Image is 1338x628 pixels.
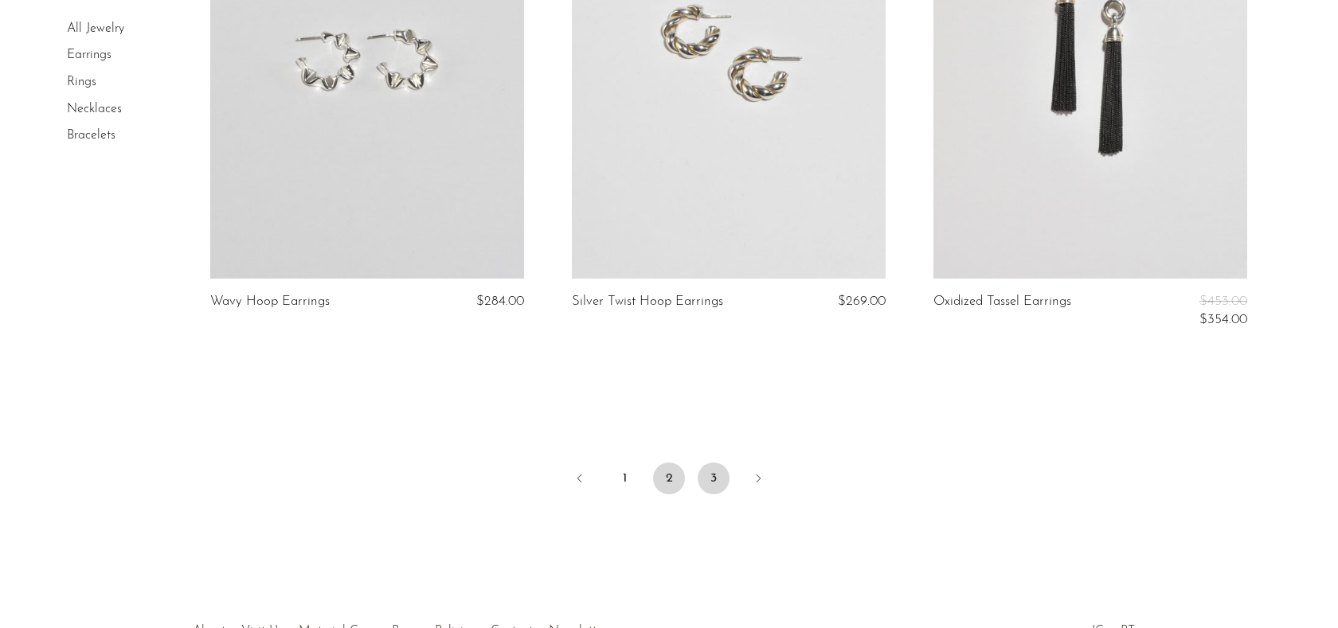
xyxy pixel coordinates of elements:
a: Earrings [67,49,111,62]
a: 3 [698,462,730,494]
a: Necklaces [67,103,122,115]
span: $354.00 [1199,313,1247,326]
span: $284.00 [476,294,524,308]
a: Bracelets [67,129,115,142]
span: $453.00 [1199,294,1247,308]
a: Wavy Hoop Earrings [210,294,330,309]
a: Next [742,462,774,497]
a: All Jewelry [67,22,124,35]
span: $269.00 [838,294,886,308]
a: Rings [67,76,96,88]
a: Silver Twist Hoop Earrings [572,294,723,309]
span: 2 [653,462,685,494]
a: Oxidized Tassel Earrings [933,294,1071,327]
a: Previous [564,462,596,497]
a: 1 [608,462,640,494]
